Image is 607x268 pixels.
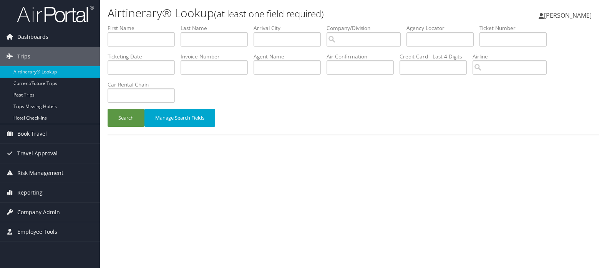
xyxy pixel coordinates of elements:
label: Air Confirmation [327,53,400,60]
label: Airline [473,53,552,60]
small: (at least one field required) [214,7,324,20]
label: Company/Division [327,24,406,32]
label: Ticketing Date [108,53,181,60]
label: Agency Locator [406,24,479,32]
label: Car Rental Chain [108,81,181,88]
span: Dashboards [17,27,48,47]
button: Manage Search Fields [144,109,215,127]
button: Search [108,109,144,127]
label: First Name [108,24,181,32]
label: Invoice Number [181,53,254,60]
h1: Airtinerary® Lookup [108,5,435,21]
span: Reporting [17,183,43,202]
span: Employee Tools [17,222,57,241]
span: [PERSON_NAME] [544,11,592,20]
label: Last Name [181,24,254,32]
label: Credit Card - Last 4 Digits [400,53,473,60]
span: Company Admin [17,203,60,222]
label: Agent Name [254,53,327,60]
a: [PERSON_NAME] [539,4,599,27]
span: Trips [17,47,30,66]
img: airportal-logo.png [17,5,94,23]
span: Travel Approval [17,144,58,163]
span: Book Travel [17,124,47,143]
label: Ticket Number [479,24,552,32]
span: Risk Management [17,163,63,183]
label: Arrival City [254,24,327,32]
